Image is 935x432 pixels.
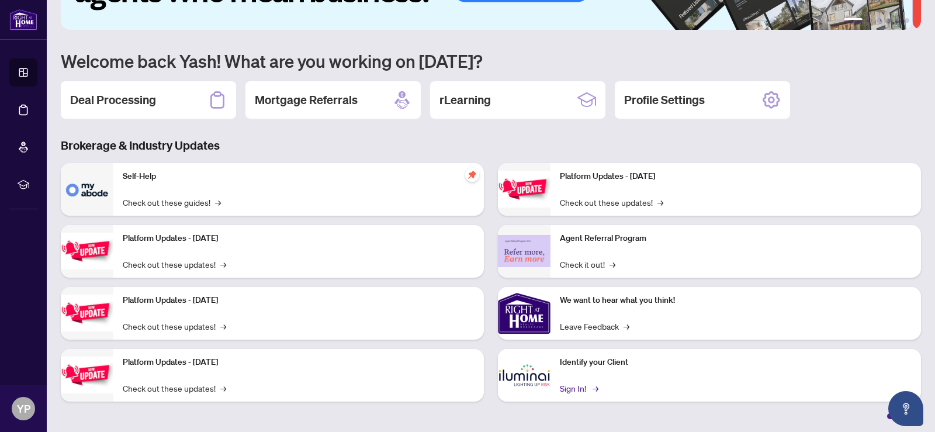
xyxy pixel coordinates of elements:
span: → [220,258,226,271]
button: 4 [886,18,891,23]
h2: rLearning [439,92,491,108]
span: → [220,382,226,395]
button: 6 [905,18,909,23]
p: Platform Updates - [DATE] [560,170,912,183]
button: Open asap [888,391,923,426]
p: Platform Updates - [DATE] [123,356,475,369]
h2: Mortgage Referrals [255,92,358,108]
span: → [593,382,598,395]
img: Platform Updates - September 16, 2025 [61,233,113,269]
h1: Welcome back Yash! What are you working on [DATE]? [61,50,921,72]
img: We want to hear what you think! [498,287,550,340]
button: 2 [867,18,872,23]
a: Leave Feedback→ [560,320,629,333]
p: Agent Referral Program [560,232,912,245]
img: Platform Updates - July 8, 2025 [61,357,113,393]
p: We want to hear what you think! [560,294,912,307]
button: 1 [844,18,863,23]
a: Check out these updates!→ [560,196,663,209]
h3: Brokerage & Industry Updates [61,137,921,154]
button: 3 [877,18,881,23]
p: Identify your Client [560,356,912,369]
span: → [624,320,629,333]
img: logo [9,9,37,30]
img: Agent Referral Program [498,235,550,267]
img: Identify your Client [498,349,550,402]
button: 5 [895,18,900,23]
span: → [215,196,221,209]
span: → [610,258,615,271]
a: Check out these updates!→ [123,382,226,395]
span: → [657,196,663,209]
h2: Profile Settings [624,92,705,108]
a: Check out these updates!→ [123,320,226,333]
a: Check it out!→ [560,258,615,271]
img: Self-Help [61,163,113,216]
span: pushpin [465,168,479,182]
p: Platform Updates - [DATE] [123,232,475,245]
a: Sign In!→ [560,382,597,395]
span: YP [17,400,30,417]
img: Platform Updates - June 23, 2025 [498,171,550,208]
a: Check out these updates!→ [123,258,226,271]
span: → [220,320,226,333]
p: Platform Updates - [DATE] [123,294,475,307]
img: Platform Updates - July 21, 2025 [61,295,113,331]
a: Check out these guides!→ [123,196,221,209]
h2: Deal Processing [70,92,156,108]
p: Self-Help [123,170,475,183]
